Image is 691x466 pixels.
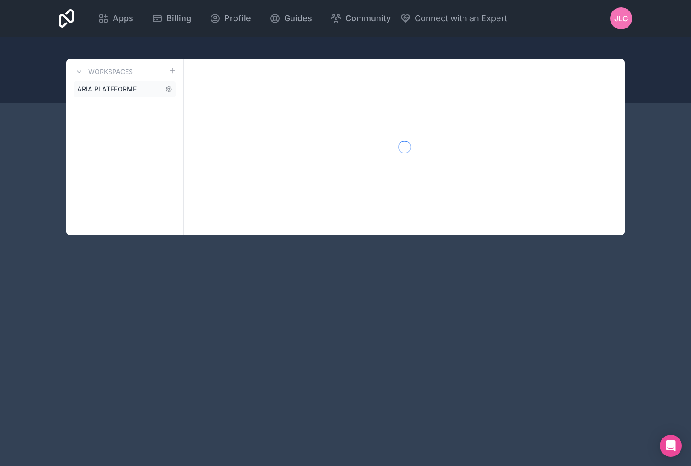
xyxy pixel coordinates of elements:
[614,13,628,24] span: JLC
[660,435,682,457] div: Open Intercom Messenger
[166,12,191,25] span: Billing
[88,67,133,76] h3: Workspaces
[284,12,312,25] span: Guides
[262,8,320,28] a: Guides
[202,8,258,28] a: Profile
[74,81,176,97] a: ARIA PLATEFORME
[144,8,199,28] a: Billing
[345,12,391,25] span: Community
[323,8,398,28] a: Community
[224,12,251,25] span: Profile
[74,66,133,77] a: Workspaces
[400,12,507,25] button: Connect with an Expert
[415,12,507,25] span: Connect with an Expert
[113,12,133,25] span: Apps
[91,8,141,28] a: Apps
[77,85,137,94] span: ARIA PLATEFORME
